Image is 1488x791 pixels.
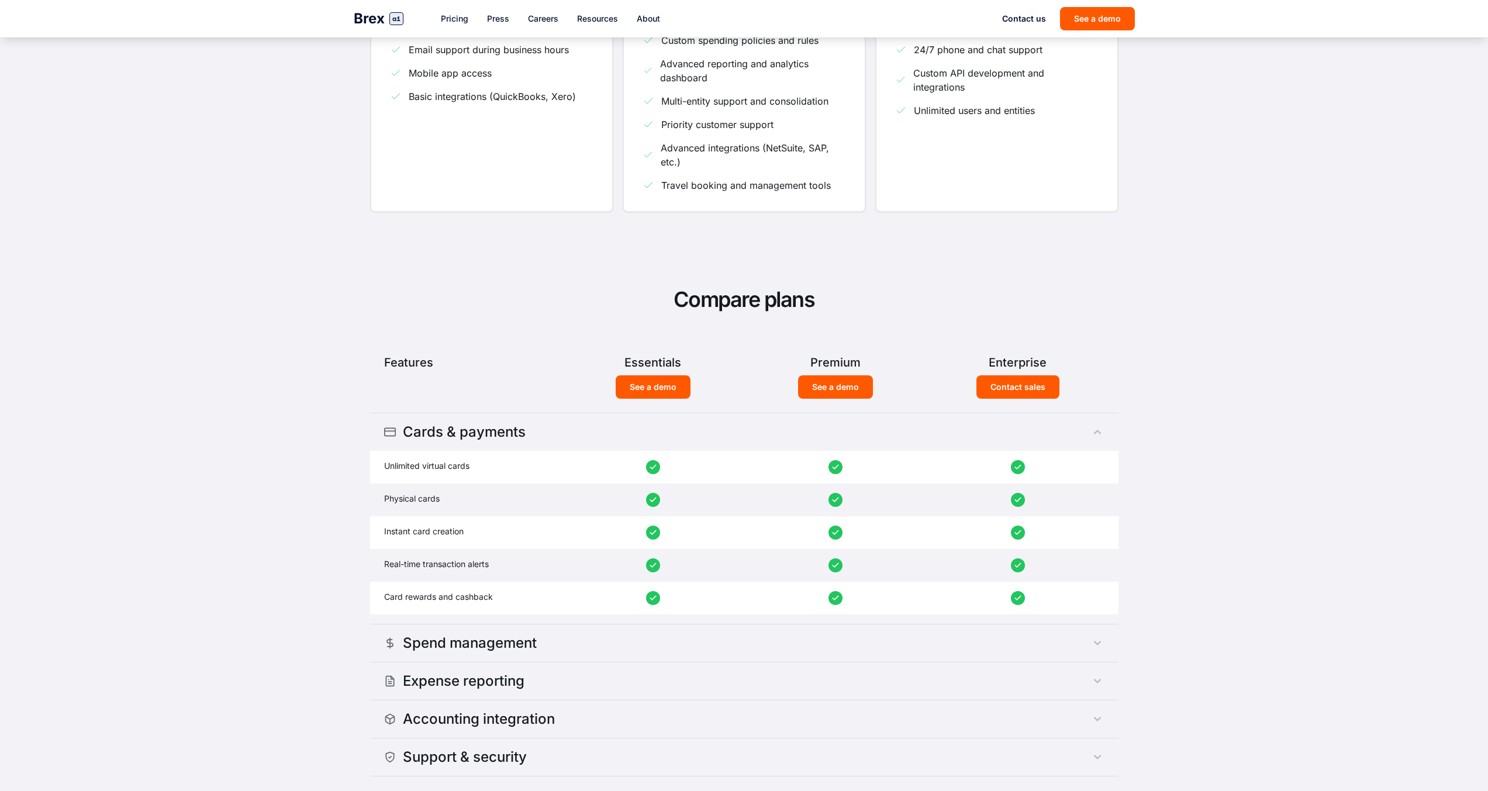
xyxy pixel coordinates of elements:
[616,375,691,399] button: See a demo
[567,354,740,371] div: Essentials
[370,738,1118,776] button: Support & security
[577,13,618,25] a: Resources
[1060,7,1135,30] button: See a demo
[914,103,1035,118] span: Unlimited users and entities
[661,118,774,132] span: Priority customer support
[409,89,576,103] span: Basic integrations (QuickBooks, Xero)
[384,460,557,474] div: Unlimited virtual cards
[441,13,468,25] a: Pricing
[660,57,845,85] span: Advanced reporting and analytics dashboard
[384,591,557,605] div: Card rewards and cashback
[798,375,873,399] button: See a demo
[354,9,385,28] span: Brex
[409,66,492,80] span: Mobile app access
[370,662,1118,700] button: Expense reporting
[637,13,660,25] a: About
[913,66,1098,94] span: Custom API development and integrations
[1002,13,1046,25] a: Contact us
[661,94,828,108] span: Multi-entity support and consolidation
[384,493,557,507] div: Physical cards
[528,13,558,25] a: Careers
[931,354,1104,371] div: Enterprise
[409,43,569,57] span: Email support during business hours
[661,141,846,169] span: Advanced integrations (NetSuite, SAP, etc.)
[976,375,1059,399] button: Contact sales
[370,413,1118,451] button: Cards & payments
[661,178,831,192] span: Travel booking and management tools
[914,43,1042,57] span: 24/7 phone and chat support
[384,423,526,441] div: Cards & payments
[370,700,1118,738] button: Accounting integration
[661,33,819,47] span: Custom spending policies and rules
[384,672,524,690] div: Expense reporting
[384,710,555,728] div: Accounting integration
[384,634,537,652] div: Spend management
[354,9,403,28] a: Brexai
[370,624,1118,662] button: Spend management
[384,354,557,371] div: Features
[384,526,557,540] div: Instant card creation
[370,287,1118,312] h2: Compare plans
[389,12,403,25] span: ai
[749,354,922,371] div: Premium
[487,13,509,25] a: Press
[384,558,557,572] div: Real-time transaction alerts
[384,748,527,766] div: Support & security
